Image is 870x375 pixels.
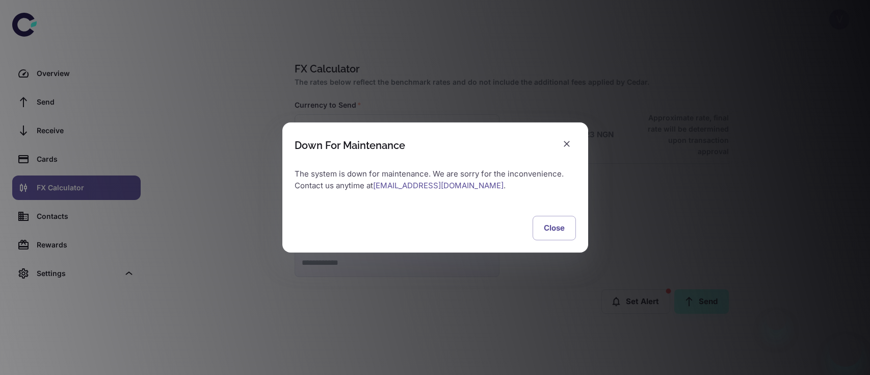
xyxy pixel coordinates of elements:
iframe: Close message [766,310,786,330]
p: The system is down for maintenance. We are sorry for the inconvenience. Contact us anytime at . [295,168,576,191]
iframe: Button to launch messaging window [829,334,862,367]
div: Down For Maintenance [295,139,405,152]
a: [EMAIL_ADDRESS][DOMAIN_NAME] [373,181,504,190]
button: Close [533,216,576,240]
